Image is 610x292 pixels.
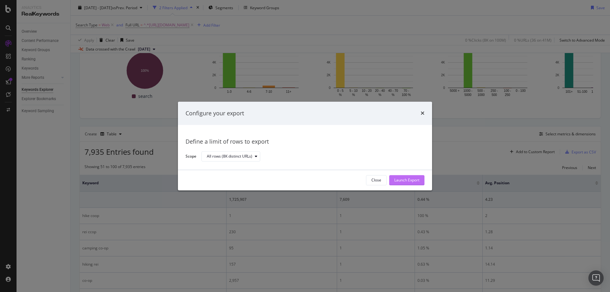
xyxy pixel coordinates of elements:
[186,153,196,160] label: Scope
[389,175,424,185] button: Launch Export
[201,152,260,162] button: All rows (8K distinct URLs)
[178,102,432,190] div: modal
[421,109,424,118] div: times
[366,175,387,185] button: Close
[371,178,381,183] div: Close
[207,155,252,159] div: All rows (8K distinct URLs)
[186,109,244,118] div: Configure your export
[394,178,419,183] div: Launch Export
[588,270,604,286] div: Open Intercom Messenger
[186,138,424,146] div: Define a limit of rows to export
